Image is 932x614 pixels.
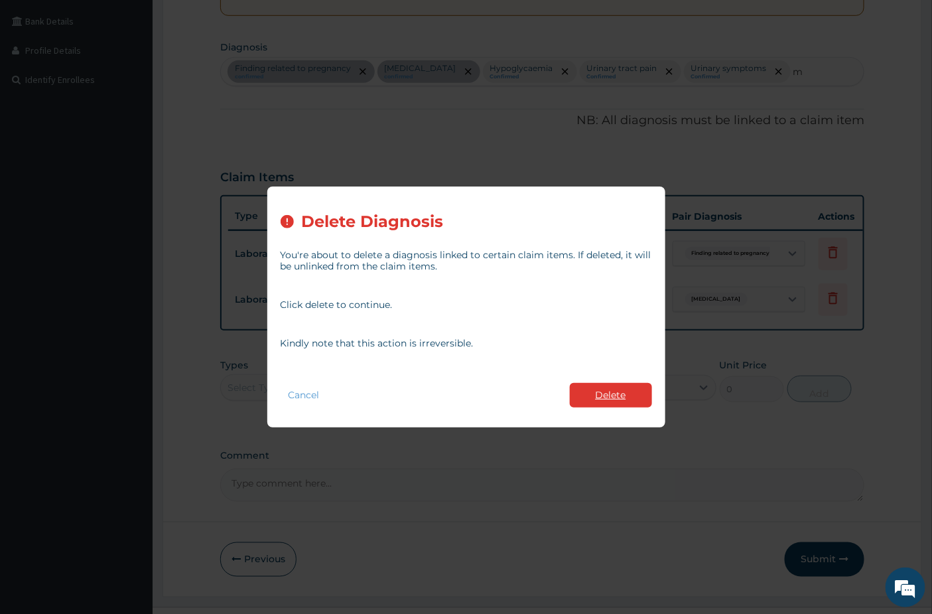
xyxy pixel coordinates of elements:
button: Delete [570,383,652,408]
span: We're online! [77,167,183,301]
button: Cancel [281,386,328,405]
h2: Delete Diagnosis [302,213,444,231]
div: Minimize live chat window [218,7,249,38]
div: Chat with us now [69,74,223,92]
textarea: Type your message and hit 'Enter' [7,362,253,409]
p: Kindly note that this action is irreversible. [281,338,652,349]
p: You're about to delete a diagnosis linked to certain claim items. If deleted, it will be unlinked... [281,250,652,272]
p: Click delete to continue. [281,299,652,311]
img: d_794563401_company_1708531726252_794563401 [25,66,54,100]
